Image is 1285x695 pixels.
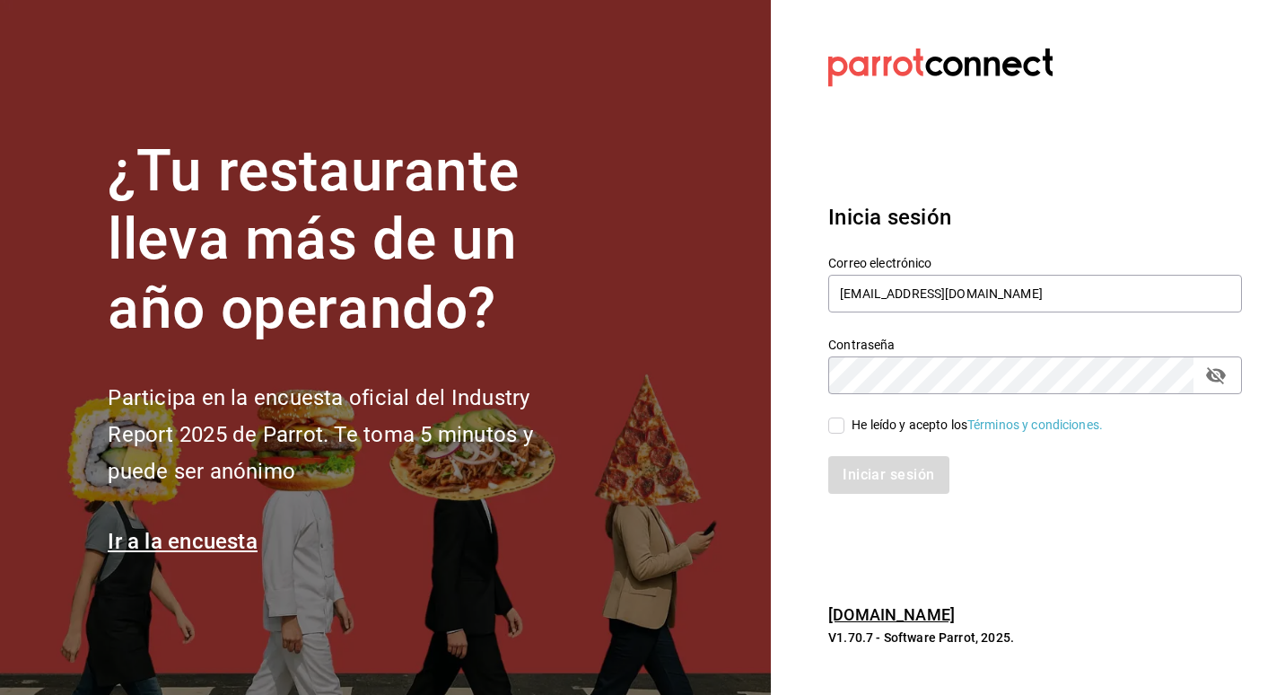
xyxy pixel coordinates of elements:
h1: ¿Tu restaurante lleva más de un año operando? [108,137,592,344]
input: Ingresa tu correo electrónico [828,275,1242,312]
h3: Inicia sesión [828,201,1242,233]
div: He leído y acepto los [852,416,1103,435]
p: V1.70.7 - Software Parrot, 2025. [828,629,1242,647]
h2: Participa en la encuesta oficial del Industry Report 2025 de Parrot. Te toma 5 minutos y puede se... [108,380,592,489]
label: Correo electrónico [828,256,1242,268]
label: Contraseña [828,338,1242,350]
a: Términos y condiciones. [967,418,1103,432]
a: Ir a la encuesta [108,529,258,554]
button: Campo de contraseña [1201,360,1231,391]
a: [DOMAIN_NAME] [828,605,955,624]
